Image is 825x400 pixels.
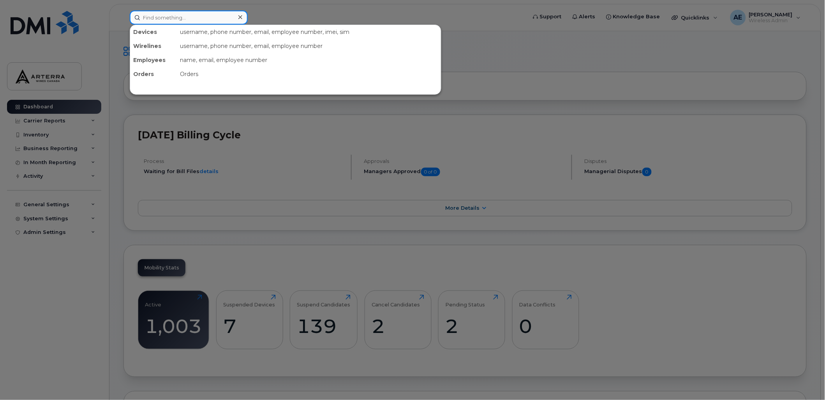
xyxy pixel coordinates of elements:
[177,53,441,67] div: name, email, employee number
[130,25,177,39] div: Devices
[130,67,177,81] div: Orders
[130,53,177,67] div: Employees
[177,39,441,53] div: username, phone number, email, employee number
[177,67,441,81] div: Orders
[130,39,177,53] div: Wirelines
[177,25,441,39] div: username, phone number, email, employee number, imei, sim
